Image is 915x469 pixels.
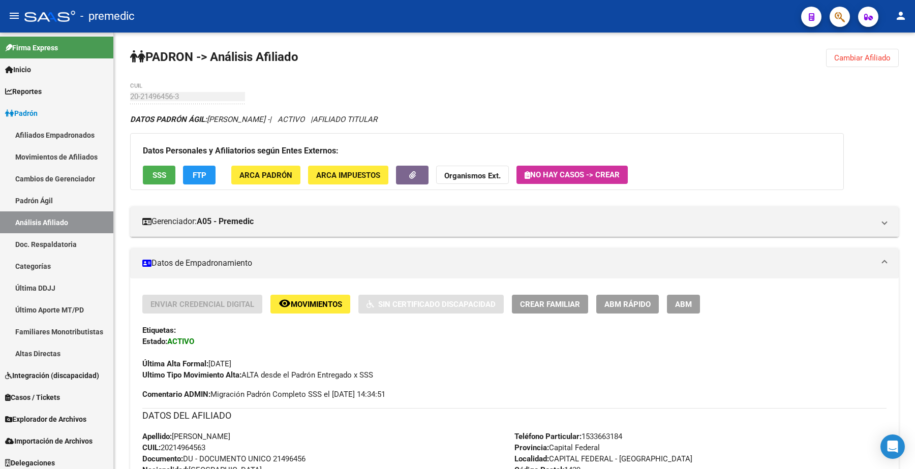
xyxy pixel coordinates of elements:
[239,171,292,180] span: ARCA Padrón
[514,454,549,463] strong: Localidad:
[142,389,385,400] span: Migración Padrón Completo SSS el [DATE] 14:34:51
[358,295,504,314] button: Sin Certificado Discapacidad
[130,50,298,64] strong: PADRON -> Análisis Afiliado
[8,10,20,22] mat-icon: menu
[675,300,692,309] span: ABM
[5,64,31,75] span: Inicio
[142,432,172,441] strong: Apellido:
[142,359,208,368] strong: Última Alta Formal:
[313,115,377,124] span: AFILIADO TITULAR
[667,295,700,314] button: ABM
[514,432,622,441] span: 1533663184
[142,409,887,423] h3: DATOS DEL AFILIADO
[514,443,600,452] span: Capital Federal
[197,216,254,227] strong: A05 - Premedic
[5,414,86,425] span: Explorador de Archivos
[142,359,231,368] span: [DATE]
[512,295,588,314] button: Crear Familiar
[525,170,620,179] span: No hay casos -> Crear
[142,326,176,335] strong: Etiquetas:
[142,370,373,380] span: ALTA desde el Padrón Entregado x SSS
[152,171,166,180] span: SSS
[378,300,496,309] span: Sin Certificado Discapacidad
[130,115,207,124] strong: DATOS PADRÓN ÁGIL:
[183,166,216,184] button: FTP
[514,443,549,452] strong: Provincia:
[142,258,874,269] mat-panel-title: Datos de Empadronamiento
[279,297,291,309] mat-icon: remove_red_eye
[291,300,342,309] span: Movimientos
[316,171,380,180] span: ARCA Impuestos
[142,432,230,441] span: [PERSON_NAME]
[167,337,194,346] strong: ACTIVO
[130,115,377,124] i: | ACTIVO |
[142,390,210,399] strong: Comentario ADMIN:
[834,53,891,62] span: Cambiar Afiliado
[142,443,161,452] strong: CUIL:
[5,108,38,119] span: Padrón
[130,115,269,124] span: [PERSON_NAME] -
[143,144,831,158] h3: Datos Personales y Afiliatorios según Entes Externos:
[596,295,659,314] button: ABM Rápido
[444,171,501,180] strong: Organismos Ext.
[142,370,241,380] strong: Ultimo Tipo Movimiento Alta:
[880,434,905,459] div: Open Intercom Messenger
[308,166,388,184] button: ARCA Impuestos
[231,166,300,184] button: ARCA Padrón
[895,10,907,22] mat-icon: person
[604,300,651,309] span: ABM Rápido
[5,86,42,97] span: Reportes
[5,370,99,381] span: Integración (discapacidad)
[5,392,60,403] span: Casos / Tickets
[130,248,899,278] mat-expansion-panel-header: Datos de Empadronamiento
[5,457,55,468] span: Delegaciones
[150,300,254,309] span: Enviar Credencial Digital
[826,49,899,67] button: Cambiar Afiliado
[193,171,206,180] span: FTP
[436,166,509,184] button: Organismos Ext.
[514,432,582,441] strong: Teléfono Particular:
[520,300,580,309] span: Crear Familiar
[5,42,58,53] span: Firma Express
[142,295,262,314] button: Enviar Credencial Digital
[5,435,93,447] span: Importación de Archivos
[514,454,692,463] span: CAPITAL FEDERAL - [GEOGRAPHIC_DATA]
[142,216,874,227] mat-panel-title: Gerenciador:
[142,337,167,346] strong: Estado:
[142,454,306,463] span: DU - DOCUMENTO UNICO 21496456
[143,166,175,184] button: SSS
[270,295,350,314] button: Movimientos
[516,166,628,184] button: No hay casos -> Crear
[142,454,183,463] strong: Documento:
[130,206,899,237] mat-expansion-panel-header: Gerenciador:A05 - Premedic
[80,5,135,27] span: - premedic
[142,443,205,452] span: 20214964563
